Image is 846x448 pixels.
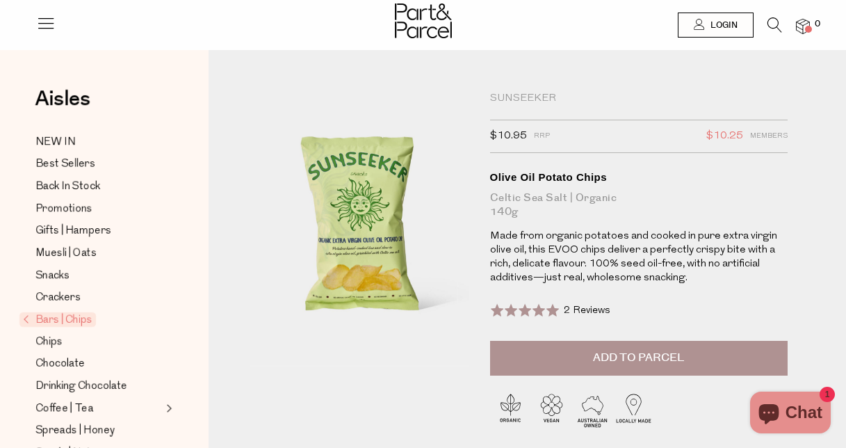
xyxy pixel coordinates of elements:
[534,127,550,145] span: RRP
[35,268,70,285] span: Snacks
[490,170,788,184] div: Olive Oil Potato Chips
[613,390,654,431] img: P_P-ICONS-Live_Bec_V11_Locally_Made_2.svg
[35,200,162,218] a: Promotions
[593,350,684,366] span: Add to Parcel
[35,178,162,195] a: Back In Stock
[35,333,162,351] a: Chips
[678,13,754,38] a: Login
[35,201,92,218] span: Promotions
[35,290,81,307] span: Crackers
[19,312,96,327] span: Bars | Chips
[490,127,527,145] span: $10.95
[490,230,788,285] p: Made from organic potatoes and cooked in pure extra virgin olive oil, this EVOO chips deliver a p...
[35,422,162,440] a: Spreads | Honey
[35,245,162,262] a: Muesli | Oats
[490,191,788,219] div: Celtic Sea Salt | Organic 140g
[35,179,100,195] span: Back In Stock
[572,390,613,431] img: P_P-ICONS-Live_Bec_V11_Australian_Owned.svg
[35,355,162,373] a: Chocolate
[35,246,97,262] span: Muesli | Oats
[35,423,115,440] span: Spreads | Honey
[35,289,162,307] a: Crackers
[796,19,810,33] a: 0
[35,223,111,240] span: Gifts | Hampers
[35,134,162,151] a: NEW IN
[23,312,162,328] a: Bars | Chips
[35,223,162,240] a: Gifts | Hampers
[490,390,531,431] img: P_P-ICONS-Live_Bec_V11_Organic.svg
[35,134,76,151] span: NEW IN
[490,341,788,376] button: Add to Parcel
[750,127,788,145] span: Members
[35,156,162,173] a: Best Sellers
[35,378,127,395] span: Drinking Chocolate
[35,400,162,417] a: Coffee | Tea
[707,19,738,31] span: Login
[35,378,162,395] a: Drinking Chocolate
[564,305,610,316] span: 2 Reviews
[250,92,469,366] img: Olive Oil Potato Chips
[395,3,452,38] img: Part&Parcel
[35,267,162,285] a: Snacks
[35,83,90,114] span: Aisles
[490,92,788,106] div: Sunseeker
[35,401,93,417] span: Coffee | Tea
[35,157,95,173] span: Best Sellers
[35,334,63,351] span: Chips
[35,356,85,373] span: Chocolate
[163,400,172,417] button: Expand/Collapse Coffee | Tea
[811,18,824,31] span: 0
[531,390,572,431] img: P_P-ICONS-Live_Bec_V11_Vegan.svg
[35,88,90,123] a: Aisles
[706,127,743,145] span: $10.25
[746,392,835,437] inbox-online-store-chat: Shopify online store chat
